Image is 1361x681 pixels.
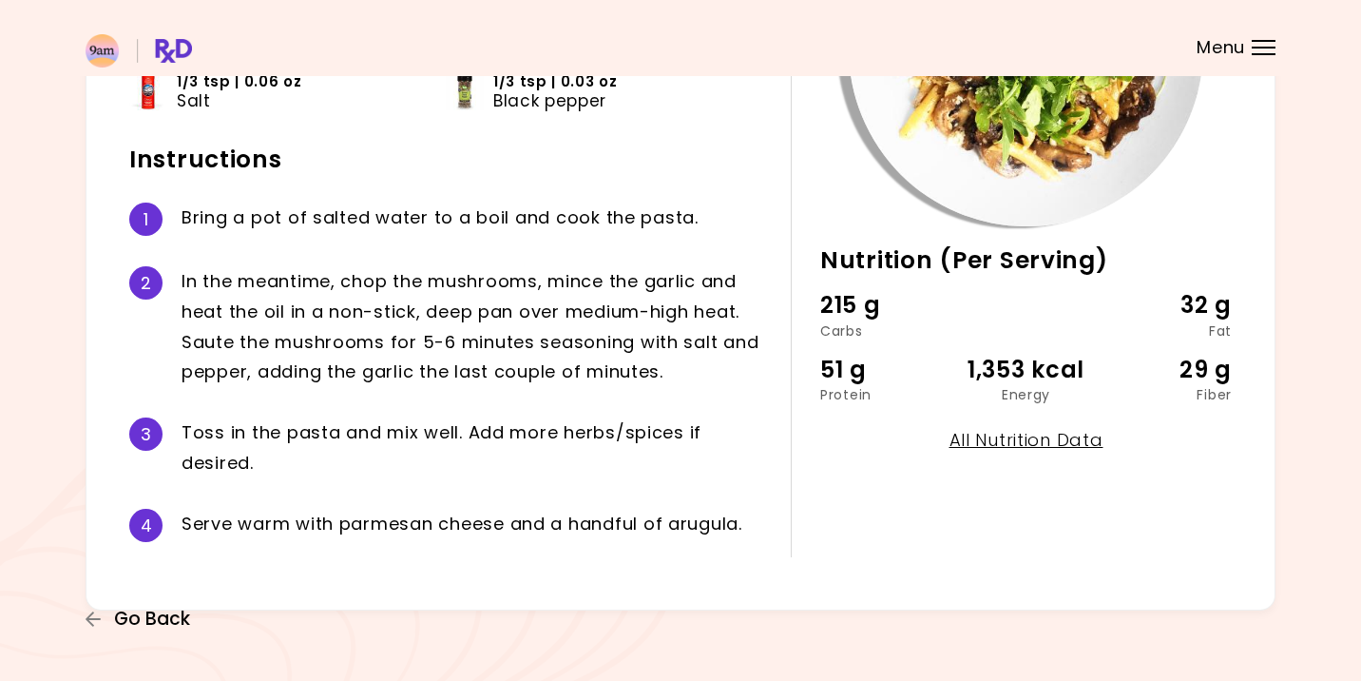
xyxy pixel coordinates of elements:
[86,609,200,630] button: Go Back
[114,609,190,630] span: Go Back
[1095,287,1232,323] div: 32 g
[820,388,957,401] div: Protein
[177,72,302,91] span: 1/3 tsp | 0.06 oz
[182,266,762,387] div: I n t h e m e a n t i m e , c h o p t h e m u s h r o o m s , m i n c e t h e g a r l i c a n d h...
[129,418,163,451] div: 3
[129,266,163,300] div: 2
[177,91,211,110] span: Salt
[182,509,762,542] div: S e r v e w a r m w i t h p a r m e s a n c h e e s e a n d a h a n d f u l o f a r u g u l a .
[129,145,762,175] h2: Instructions
[1095,324,1232,338] div: Fat
[1095,352,1232,388] div: 29 g
[86,34,192,68] img: RxDiet
[1197,39,1245,56] span: Menu
[957,388,1094,401] div: Energy
[820,245,1232,276] h2: Nutrition (Per Serving)
[820,352,957,388] div: 51 g
[493,91,606,110] span: Black pepper
[1095,388,1232,401] div: Fiber
[493,72,618,91] span: 1/3 tsp | 0.03 oz
[957,352,1094,388] div: 1,353 kcal
[182,203,762,236] div: B r i n g a p o t o f s a l t e d w a t e r t o a b o i l a n d c o o k t h e p a s t a .
[820,324,957,338] div: Carbs
[820,287,957,323] div: 215 g
[129,203,163,236] div: 1
[182,418,762,478] div: T o s s i n t h e p a s t a a n d m i x w e l l . A d d m o r e h e r b s / s p i c e s i f d e s...
[129,509,163,542] div: 4
[949,428,1103,452] a: All Nutrition Data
